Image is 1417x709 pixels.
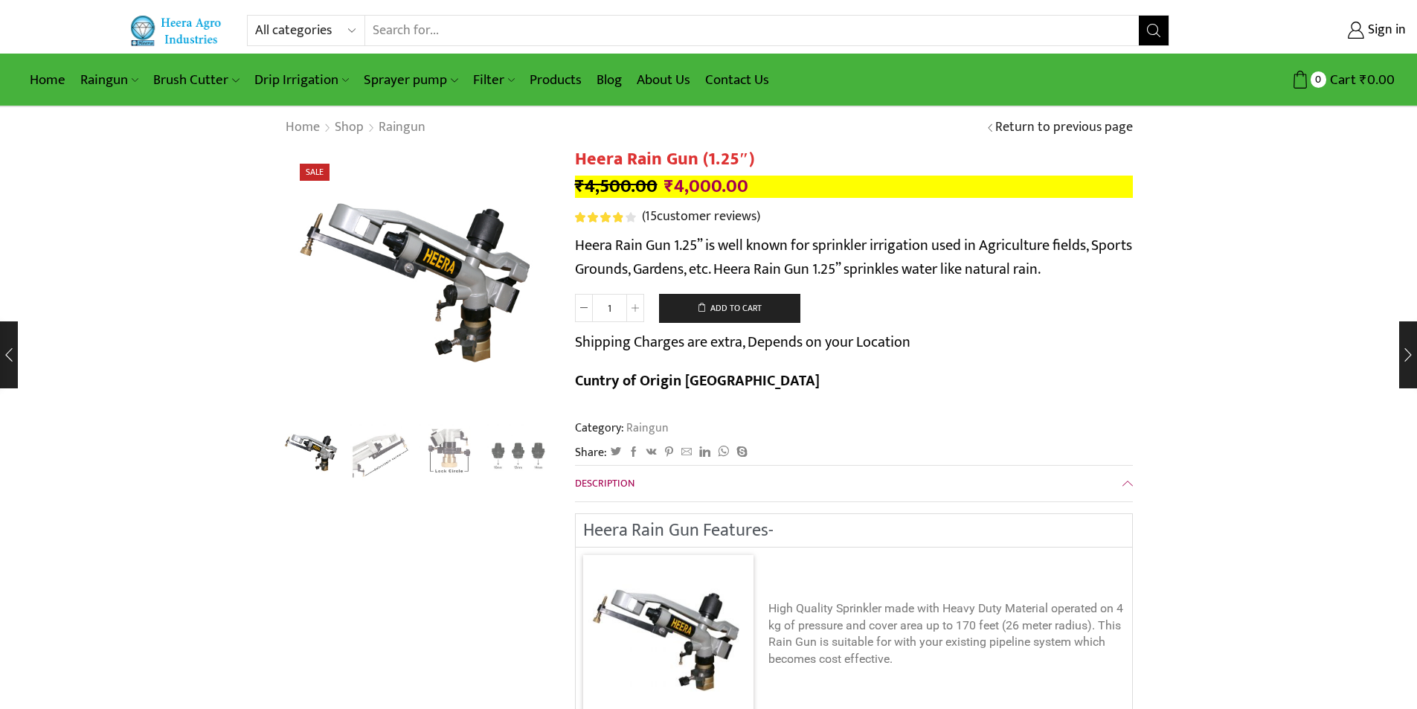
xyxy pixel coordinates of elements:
[575,234,1133,281] p: Heera Rain Gun 1.25” is well known for sprinkler irrigation used in Agriculture fields, Sports Gr...
[334,118,364,138] a: Shop
[281,422,343,484] img: Heera Raingun 1.50
[419,424,481,484] li: 3 / 4
[522,62,589,97] a: Products
[466,62,522,97] a: Filter
[768,600,1125,668] p: High Quality Sprinkler made with Heavy Duty Material operated on 4 kg of pressure and cover area ...
[1360,68,1395,92] bdi: 0.00
[583,522,1125,539] h2: Heera Rain Gun Features-
[487,424,549,484] li: 4 / 4
[575,475,634,492] span: Description
[281,424,343,484] li: 1 / 4
[350,424,411,486] a: outlet-screw
[575,212,638,222] span: 15
[365,16,1140,45] input: Search for...
[575,368,820,394] b: Cuntry of Origin [GEOGRAPHIC_DATA]
[356,62,465,97] a: Sprayer pump
[1326,70,1356,90] span: Cart
[285,149,553,417] img: Heera Raingun 1.50
[659,294,800,324] button: Add to cart
[664,171,674,202] span: ₹
[285,149,553,417] div: 1 / 4
[698,62,777,97] a: Contact Us
[593,294,626,322] input: Product quantity
[624,418,669,437] a: Raingun
[575,212,635,222] div: Rated 4.00 out of 5
[1139,16,1169,45] button: Search button
[575,420,669,437] span: Category:
[575,212,623,222] span: Rated out of 5 based on customer ratings
[575,171,658,202] bdi: 4,500.00
[1192,17,1406,44] a: Sign in
[300,164,330,181] span: Sale
[664,171,748,202] bdi: 4,000.00
[642,208,760,227] a: (15customer reviews)
[247,62,356,97] a: Drip Irrigation
[575,171,585,202] span: ₹
[589,62,629,97] a: Blog
[487,424,549,486] img: Rain Gun Nozzle
[285,118,426,138] nav: Breadcrumb
[419,424,481,486] a: Adjestmen
[378,118,426,138] a: Raingun
[575,466,1133,501] a: Description
[1311,71,1326,87] span: 0
[146,62,246,97] a: Brush Cutter
[1360,68,1367,92] span: ₹
[1364,21,1406,40] span: Sign in
[22,62,73,97] a: Home
[285,118,321,138] a: Home
[645,205,657,228] span: 15
[1184,66,1395,94] a: 0 Cart ₹0.00
[350,424,411,484] li: 2 / 4
[575,149,1133,170] h1: Heera Rain Gun (1.25″)
[995,118,1133,138] a: Return to previous page
[575,330,910,354] p: Shipping Charges are extra, Depends on your Location
[73,62,146,97] a: Raingun
[629,62,698,97] a: About Us
[575,444,607,461] span: Share:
